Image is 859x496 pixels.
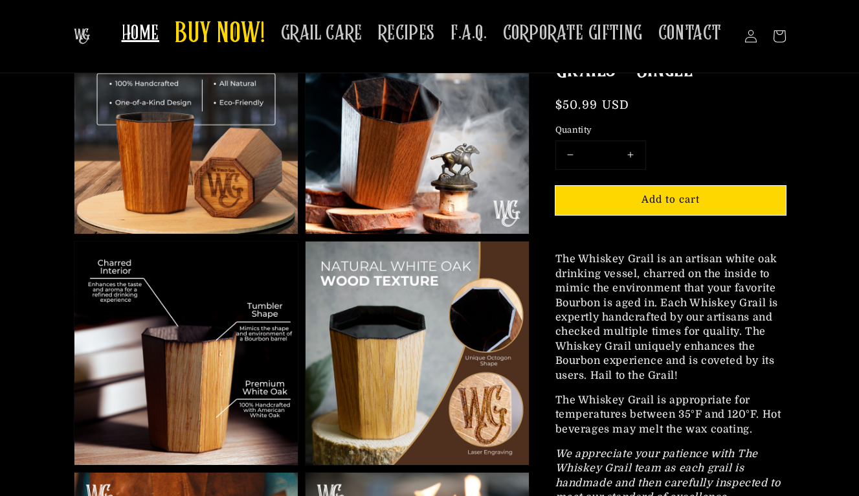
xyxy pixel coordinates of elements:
[658,21,722,46] span: CONTACT
[378,21,435,46] span: RECIPES
[122,21,159,46] span: HOME
[555,394,781,434] span: The Whiskey Grail is appropriate for temperatures between 35°F and 120°F. Hot beverages may melt ...
[555,186,786,215] button: Add to cart
[306,10,529,234] img: Grail Benefits
[273,13,370,54] a: GRAIL CARE
[503,21,643,46] span: CORPORATE GIFTING
[74,28,90,44] img: The Whiskey Grail
[555,124,786,137] label: Quantity
[114,13,167,54] a: HOME
[167,9,273,60] a: BUY NOW!
[495,13,651,54] a: CORPORATE GIFTING
[281,21,363,46] span: GRAIL CARE
[443,13,495,54] a: F.A.Q.
[555,252,786,383] p: The Whiskey Grail is an artisan white oak drinking vessel, charred on the inside to mimic the env...
[306,242,529,465] img: Natural White Oak
[175,17,265,52] span: BUY NOW!
[370,13,443,54] a: RECIPES
[641,194,700,205] span: Add to cart
[451,21,487,46] span: F.A.Q.
[651,13,730,54] a: CONTACT
[555,98,630,111] span: $50.99 USD
[74,10,298,234] img: Grail Benefits
[74,242,298,465] img: Grail Benefits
